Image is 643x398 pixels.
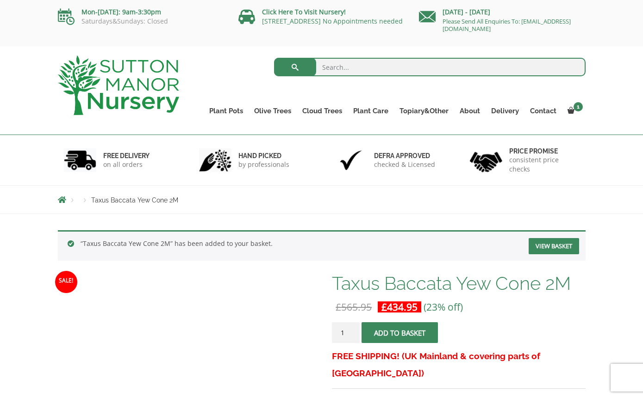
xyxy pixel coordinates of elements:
[486,104,524,117] a: Delivery
[381,300,418,313] bdi: 434.95
[103,160,150,169] p: on all orders
[238,160,289,169] p: by professionals
[394,104,454,117] a: Topiary&Other
[274,58,586,76] input: Search...
[374,152,435,160] h6: Defra approved
[332,322,360,343] input: Product quantity
[332,348,585,382] h3: FREE SHIPPING! (UK Mainland & covering parts of [GEOGRAPHIC_DATA])
[335,148,367,172] img: 3.jpg
[58,230,586,261] div: “Taxus Baccata Yew Cone 2M” has been added to your basket.
[58,196,586,203] nav: Breadcrumbs
[574,102,583,111] span: 1
[509,155,580,174] p: consistent price checks
[238,152,289,160] h6: hand picked
[297,104,348,117] a: Cloud Trees
[443,17,571,33] a: Please Send All Enquiries To: [EMAIL_ADDRESS][DOMAIN_NAME]
[454,104,486,117] a: About
[204,104,249,117] a: Plant Pots
[91,196,178,204] span: Taxus Baccata Yew Cone 2M
[262,17,403,25] a: [STREET_ADDRESS] No Appointments needed
[55,271,77,293] span: Sale!
[470,146,502,174] img: 4.jpg
[64,148,96,172] img: 1.jpg
[103,152,150,160] h6: FREE DELIVERY
[249,104,297,117] a: Olive Trees
[524,104,562,117] a: Contact
[529,238,579,254] a: View basket
[332,274,585,293] h1: Taxus Baccata Yew Cone 2M
[381,300,387,313] span: £
[58,18,225,25] p: Saturdays&Sundays: Closed
[509,147,580,155] h6: Price promise
[374,160,435,169] p: checked & Licensed
[58,55,179,115] img: logo
[336,300,372,313] bdi: 565.95
[424,300,463,313] span: (23% off)
[262,7,346,16] a: Click Here To Visit Nursery!
[362,322,438,343] button: Add to basket
[562,104,586,117] a: 1
[199,148,231,172] img: 2.jpg
[58,6,225,18] p: Mon-[DATE]: 9am-3:30pm
[419,6,586,18] p: [DATE] - [DATE]
[348,104,394,117] a: Plant Care
[336,300,341,313] span: £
